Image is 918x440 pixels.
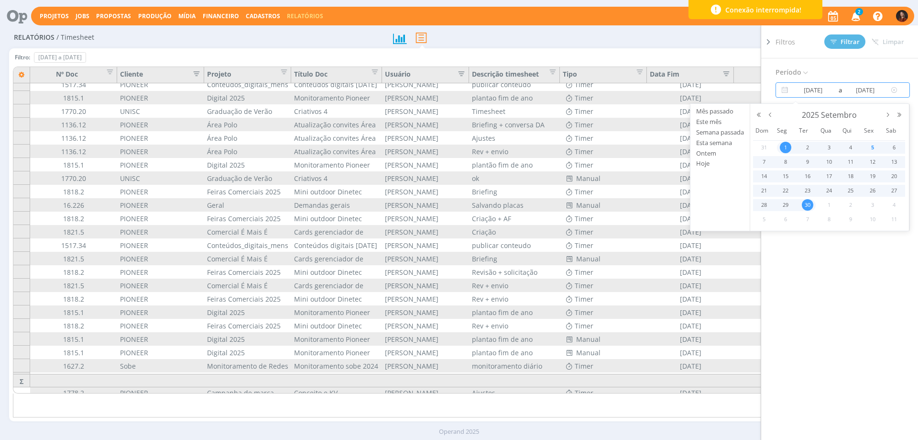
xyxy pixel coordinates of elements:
button: Editar filtro para Coluna Título Doc [365,69,379,78]
span: 2 [845,199,856,211]
span: 24 [823,185,835,196]
button: Semana passada [690,128,750,138]
span: 23 [802,185,813,196]
span: 11 [888,214,900,225]
th: Dom [753,121,775,141]
span: 2 [802,142,813,153]
span: 6 [780,214,791,225]
span: Relatórios [14,34,55,42]
span: 17 [823,170,835,182]
span: 9 [845,214,856,225]
span: 1 [823,199,835,211]
span: 6 [888,142,900,153]
span: 30 [802,199,813,211]
span: Cadastros [246,12,280,20]
span: 11 [845,156,856,168]
span: 9 [802,156,813,168]
span: 21 [758,185,770,196]
div: Projeto [204,67,291,83]
button: [DATE] a [DATE] [34,52,86,63]
button: Ontem [690,149,750,159]
a: Relatórios [287,12,323,20]
span: 2 [855,8,863,15]
span: 26 [867,185,878,196]
span: 10 [867,214,878,225]
span: 3 [867,199,878,211]
button: Editar filtro para Coluna Tipo [630,69,644,78]
span: Propostas [96,12,131,20]
button: Jobs [73,12,92,20]
button: Mês passado [690,107,750,117]
span: 15 [780,170,791,182]
span: 8 [780,156,791,168]
div: Tipo [560,67,647,83]
div: Cliente [120,69,201,82]
button: Esta semana [690,138,750,149]
span: 20 [888,170,900,182]
span: [DATE] a [DATE] [38,53,82,61]
span: / Timesheet [56,34,94,42]
div: RT [734,67,821,83]
th: Sab [884,121,905,141]
span: a [836,84,842,96]
button: Produção [135,12,175,20]
span: 25 [845,185,856,196]
span: 7 [802,214,813,225]
div: 2025 Setembro [777,108,881,122]
a: Projetos [40,12,69,20]
button: Editar filtro para Coluna Descrição timesheet [543,69,557,78]
span: 13 [888,156,900,168]
span: 22 [780,185,791,196]
button: Relatórios [284,12,326,20]
span: 27 [888,185,900,196]
th: Qua [818,121,840,141]
span: 29 [780,199,791,211]
span: 12 [867,156,878,168]
button: Financeiro [200,12,242,20]
span: 28 [758,199,770,211]
button: Mídia [175,12,198,20]
a: Financeiro [203,12,239,20]
span: 4 [888,199,900,211]
button: Projetos [37,12,72,20]
span: 14 [758,170,770,182]
button: Editar filtro para Coluna Nº Doc [100,69,114,78]
button: 2 [845,8,865,25]
th: Qui [840,121,862,141]
a: Produção [138,12,172,20]
span: Conexão interrompida! [725,5,801,15]
span: 8 [823,214,835,225]
button: M [896,8,908,24]
span: 10 [823,156,835,168]
span: 5 [758,214,770,225]
button: Hoje [690,159,750,169]
span: Período [776,66,809,79]
th: Sex [862,121,883,141]
a: Mídia [178,12,196,20]
button: Cadastros [243,12,283,20]
span: 4 [845,142,856,153]
span: 5 [867,142,878,153]
div: Data Fim [650,69,731,82]
th: Ter [797,121,818,141]
span: 16 [802,170,813,182]
div: Descrição timesheet [469,67,560,83]
div: Usuário [385,69,466,82]
div: Título Doc [291,67,382,83]
img: M [896,10,908,22]
span: Filtro: [15,53,30,62]
span: 19 [867,170,878,182]
span: 3 [823,142,835,153]
span: 18 [845,170,856,182]
input: Data final [842,84,888,96]
button: Editar filtro para Coluna Projeto [274,69,288,78]
th: Seg [775,121,796,141]
button: Este mês [690,117,750,128]
span: 31 [758,142,770,153]
button: Propostas [93,12,134,20]
input: Data inicial [790,84,836,96]
span: 7 [758,156,770,168]
a: Jobs [76,12,89,20]
span: 1 [780,142,791,153]
div: Nº Doc [30,67,117,83]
